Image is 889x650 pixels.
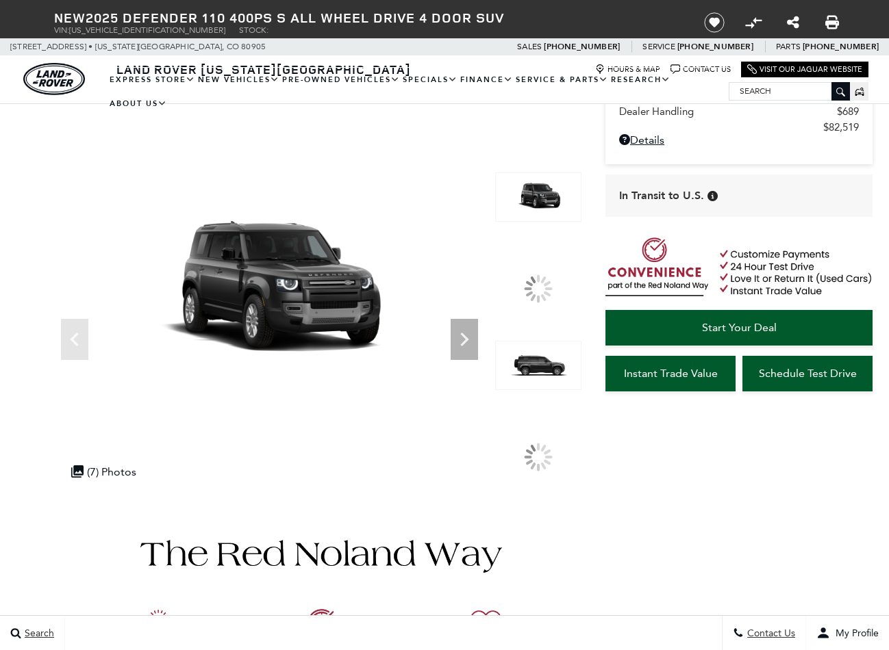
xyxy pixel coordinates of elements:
a: Finance [459,68,514,92]
span: Schedule Test Drive [759,367,857,380]
span: Contact Us [744,627,795,639]
a: Contact Us [671,64,731,75]
span: Land Rover [US_STATE][GEOGRAPHIC_DATA] [116,61,411,77]
span: Instant Trade Value [624,367,718,380]
a: Dealer Handling $689 [619,105,859,118]
span: $82,519 [823,121,859,133]
nav: Main Navigation [108,68,729,116]
span: [US_STATE][GEOGRAPHIC_DATA], [95,38,225,55]
a: Start Your Deal [605,310,873,346]
span: $689 [837,105,859,118]
a: land-rover [23,63,85,95]
span: Start Your Deal [702,321,777,334]
a: Schedule Test Drive [742,356,873,391]
button: Open user profile menu [806,616,889,650]
a: About Us [108,92,168,116]
input: Search [729,83,849,99]
a: Specials [401,68,459,92]
img: Land Rover [23,63,85,95]
a: Visit Our Jaguar Website [747,64,862,75]
span: Search [21,627,54,639]
a: Hours & Map [595,64,660,75]
a: Service & Parts [514,68,610,92]
a: [STREET_ADDRESS] • [US_STATE][GEOGRAPHIC_DATA], CO 80905 [10,42,266,51]
img: New 2025 Carpathian Grey LAND ROVER 400PS S image 1 [54,172,485,415]
span: My Profile [830,627,879,639]
iframe: YouTube video player [605,398,873,614]
div: Vehicle has shipped from factory of origin. Estimated time of delivery to Retailer is on average ... [708,191,718,201]
span: [STREET_ADDRESS] • [10,38,93,55]
a: [PHONE_NUMBER] [677,41,753,52]
span: In Transit to U.S. [619,188,704,203]
a: EXPRESS STORE [108,68,197,92]
span: CO [227,38,239,55]
a: New Vehicles [197,68,281,92]
a: Research [610,68,672,92]
img: New 2025 Carpathian Grey LAND ROVER 400PS S image 1 [495,172,581,222]
span: 80905 [241,38,266,55]
img: New 2025 Carpathian Grey LAND ROVER 400PS S image 3 [495,341,581,390]
a: Land Rover [US_STATE][GEOGRAPHIC_DATA] [108,61,419,77]
a: [PHONE_NUMBER] [803,41,879,52]
a: Details [619,133,859,146]
a: $82,519 [619,121,859,133]
div: Next [451,319,478,360]
span: Parts [776,42,801,51]
a: Pre-Owned Vehicles [281,68,401,92]
a: Instant Trade Value [605,356,736,391]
